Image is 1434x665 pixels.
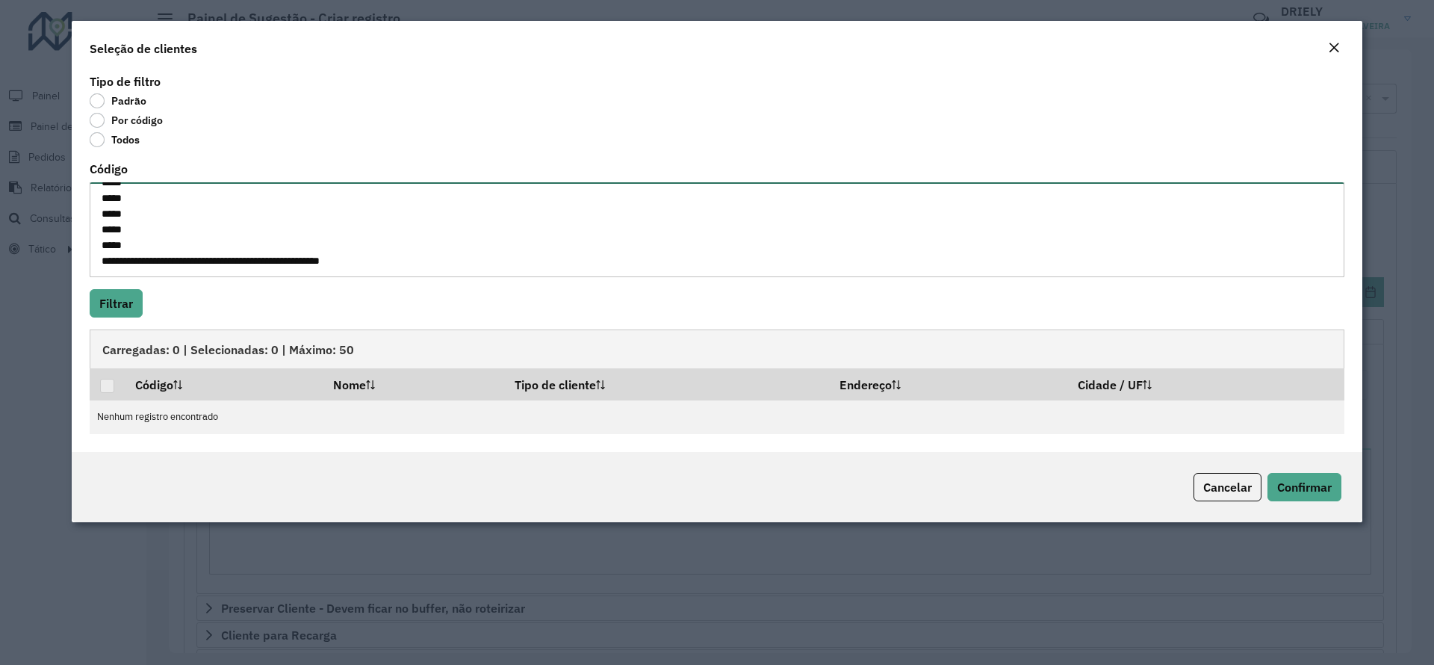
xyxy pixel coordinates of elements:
[90,40,197,58] h4: Seleção de clientes
[1267,473,1341,501] button: Confirmar
[1068,368,1344,400] th: Cidade / UF
[90,93,146,108] label: Padrão
[505,368,829,400] th: Tipo de cliente
[1328,42,1340,54] em: Fechar
[90,160,128,178] label: Código
[1203,480,1252,495] span: Cancelar
[90,72,161,90] label: Tipo de filtro
[323,368,505,400] th: Nome
[90,113,163,128] label: Por código
[1277,480,1332,495] span: Confirmar
[125,368,322,400] th: Código
[90,400,1344,434] td: Nenhum registro encontrado
[1194,473,1261,501] button: Cancelar
[90,289,143,318] button: Filtrar
[1323,39,1344,58] button: Close
[90,132,140,147] label: Todos
[90,330,1344,368] div: Carregadas: 0 | Selecionadas: 0 | Máximo: 50
[829,368,1068,400] th: Endereço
